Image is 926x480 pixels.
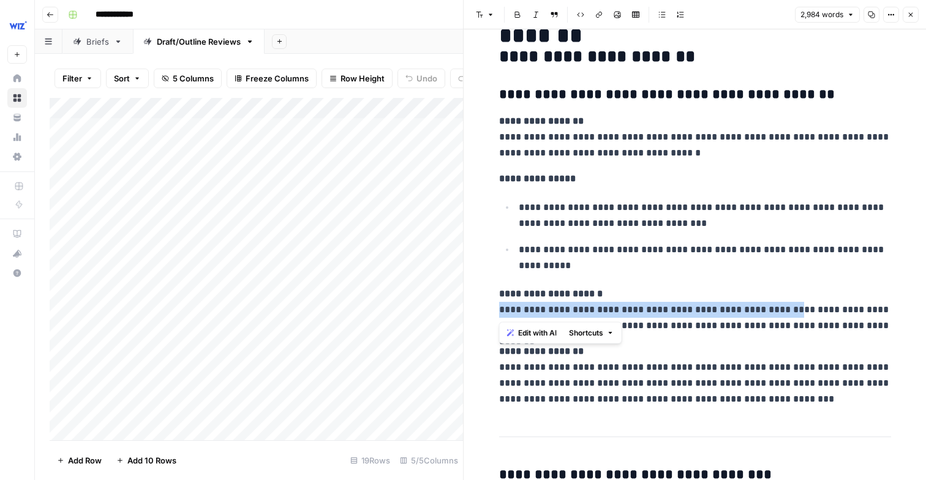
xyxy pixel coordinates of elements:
button: Freeze Columns [227,69,317,88]
span: Sort [114,72,130,84]
span: Filter [62,72,82,84]
span: 5 Columns [173,72,214,84]
div: Briefs [86,36,109,48]
a: Settings [7,147,27,167]
button: What's new? [7,244,27,263]
button: 5 Columns [154,69,222,88]
a: AirOps Academy [7,224,27,244]
button: Add 10 Rows [109,451,184,470]
button: Filter [55,69,101,88]
div: 19 Rows [345,451,395,470]
div: Draft/Outline Reviews [157,36,241,48]
span: Freeze Columns [246,72,309,84]
span: 2,984 words [800,9,843,20]
div: 5/5 Columns [395,451,463,470]
a: Your Data [7,108,27,127]
span: Undo [416,72,437,84]
a: Draft/Outline Reviews [133,29,265,54]
button: Workspace: Wiz [7,10,27,40]
button: Shortcuts [564,325,619,341]
img: Wiz Logo [7,14,29,36]
button: Undo [397,69,445,88]
a: Briefs [62,29,133,54]
span: Edit with AI [518,328,557,339]
button: Add Row [50,451,109,470]
div: What's new? [8,244,26,263]
button: Help + Support [7,263,27,283]
span: Add 10 Rows [127,454,176,467]
button: 2,984 words [795,7,860,23]
span: Shortcuts [569,328,603,339]
button: Edit with AI [502,325,562,341]
button: Sort [106,69,149,88]
span: Row Height [341,72,385,84]
button: Row Height [322,69,393,88]
a: Usage [7,127,27,147]
a: Home [7,69,27,88]
a: Browse [7,88,27,108]
span: Add Row [68,454,102,467]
